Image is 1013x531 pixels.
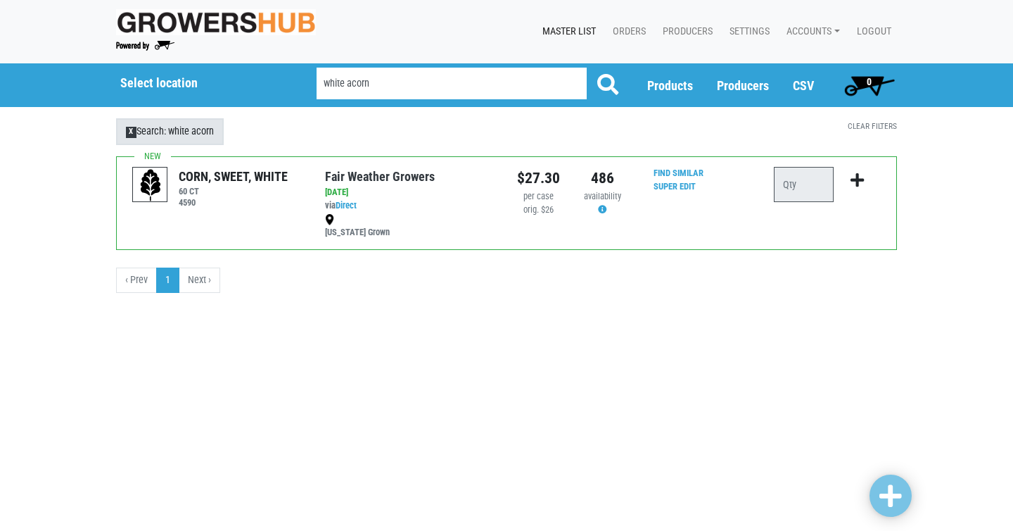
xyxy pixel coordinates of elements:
[116,9,316,35] img: original-fc7597fdc6adbb9d0e2ae620e786d1a2.jpg
[156,268,179,293] a: 1
[584,191,621,201] span: availability
[179,197,288,208] h6: 4590
[717,78,769,93] a: Producers
[116,41,174,51] img: Powered by Big Wheelbarrow
[517,190,560,204] div: per case
[325,186,496,199] div: [DATE]
[846,18,897,45] a: Logout
[718,18,775,45] a: Settings
[838,71,900,99] a: 0
[775,18,846,45] a: Accounts
[116,268,897,293] nav: pager
[133,168,168,203] img: placeholder-variety-43d6402dacf2d531de610a020419775a.svg
[325,213,496,239] div: [US_STATE] Grown
[120,75,281,91] h5: Select location
[325,214,334,225] img: map_marker-0e94453035b3232a4d21701695807de9.png
[793,78,814,93] a: CSV
[654,181,696,192] a: Super Edit
[774,167,834,202] input: Qty
[317,68,587,99] input: Search by Product, Producer etc.
[336,200,357,211] a: Direct
[531,18,601,45] a: Master List
[179,167,288,186] div: CORN, SWEET, WHITE
[647,78,693,93] a: Products
[867,76,872,87] span: 0
[581,167,624,189] div: 486
[325,169,435,184] a: Fair Weather Growers
[517,167,560,189] div: $27.30
[848,121,897,131] a: Clear Filters
[601,18,651,45] a: Orders
[179,186,288,196] h6: 60 CT
[325,199,496,213] div: via
[517,204,560,217] div: orig. $26
[654,168,703,178] a: Find Similar
[116,118,224,145] a: XSearch: white acorn
[651,18,718,45] a: Producers
[126,127,136,138] span: X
